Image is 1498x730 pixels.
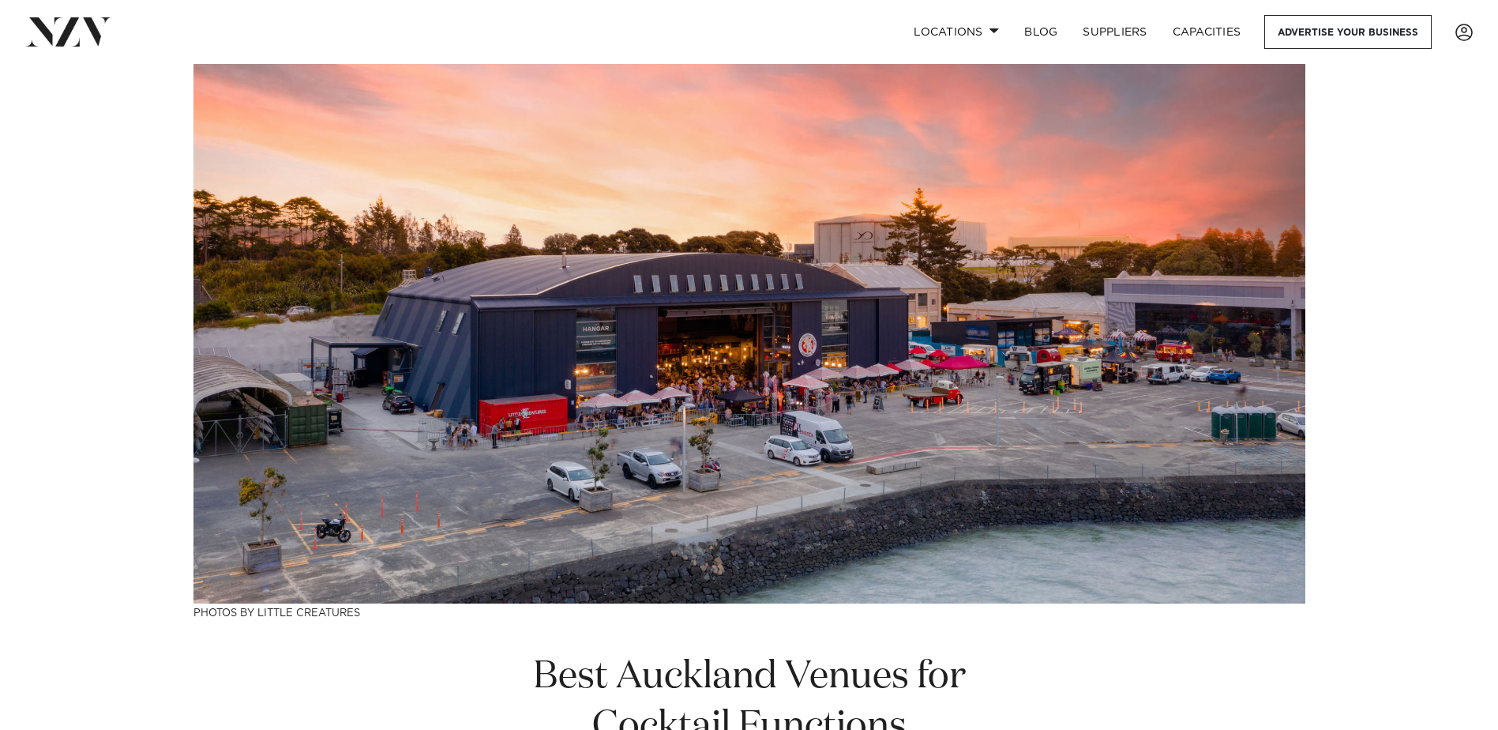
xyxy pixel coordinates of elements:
img: nzv-logo.png [25,17,111,46]
img: Best Auckland Venues for Cocktail Functions [193,64,1305,604]
a: Capacities [1160,15,1254,49]
a: Locations [901,15,1012,49]
h3: Photos by Little Creatures [193,604,1305,620]
a: Advertise your business [1264,15,1432,49]
a: BLOG [1012,15,1070,49]
a: SUPPLIERS [1070,15,1159,49]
